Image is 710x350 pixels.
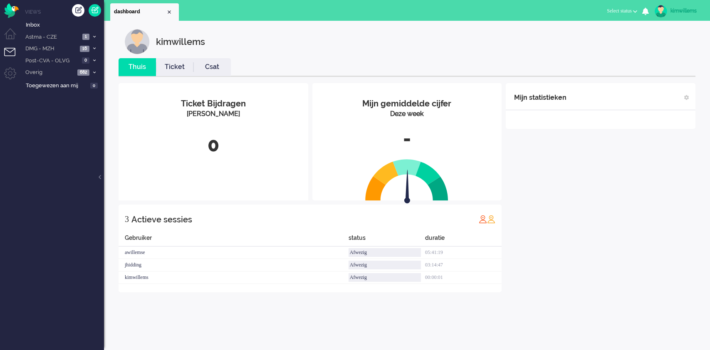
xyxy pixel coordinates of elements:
[487,215,495,223] img: profile_orange.svg
[80,46,89,52] span: 16
[319,109,496,119] div: Deze week
[156,29,205,54] div: kimwillems
[425,246,502,259] div: 05:41:19
[349,234,425,246] div: status
[125,29,150,54] img: customer.svg
[82,34,89,40] span: 1
[125,131,302,159] div: 0
[425,259,502,271] div: 03:14:47
[119,234,349,246] div: Gebruiker
[125,98,302,110] div: Ticket Bijdragen
[349,261,421,269] div: Afwezig
[25,8,104,15] li: Views
[670,7,702,15] div: kimwillems
[119,271,349,284] div: kimwillems
[193,58,231,76] li: Csat
[193,62,231,72] a: Csat
[365,159,448,201] img: semi_circle.svg
[4,5,19,12] a: Omnidesk
[26,21,104,29] span: Inbox
[82,57,89,64] span: 0
[119,62,156,72] a: Thuis
[425,234,502,246] div: duratie
[602,5,642,17] button: Select status
[125,211,129,227] div: 3
[26,82,88,90] span: Toegewezen aan mij
[602,2,642,21] li: Select status
[77,69,89,76] span: 682
[131,211,192,228] div: Actieve sessies
[24,57,79,65] span: Post-CVA - OLVG
[479,215,487,223] img: profile_red.svg
[319,125,496,153] div: -
[319,98,496,110] div: Mijn gemiddelde cijfer
[24,33,80,41] span: Astma - CZE
[4,48,23,67] li: Tickets menu
[653,5,702,17] a: kimwillems
[24,81,104,90] a: Toegewezen aan mij 0
[4,67,23,86] li: Admin menu
[89,4,101,17] a: Quick Ticket
[390,170,426,205] img: arrow.svg
[24,45,77,53] span: DMG - MZH
[425,271,502,284] div: 00:00:01
[156,62,193,72] a: Ticket
[349,248,421,257] div: Afwezig
[166,9,173,15] div: Close tab
[514,89,567,106] div: Mijn statistieken
[110,3,179,21] li: Dashboard
[349,273,421,282] div: Afwezig
[90,83,98,89] span: 0
[24,20,104,29] a: Inbox
[119,58,156,76] li: Thuis
[655,5,667,17] img: avatar
[4,28,23,47] li: Dashboard menu
[607,8,632,14] span: Select status
[114,8,166,15] span: dashboard
[72,4,84,17] div: Creëer ticket
[119,259,349,271] div: jhidding
[125,109,302,119] div: [PERSON_NAME]
[4,3,19,18] img: flow_omnibird.svg
[156,58,193,76] li: Ticket
[119,246,349,259] div: awillemse
[24,69,75,76] span: Overig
